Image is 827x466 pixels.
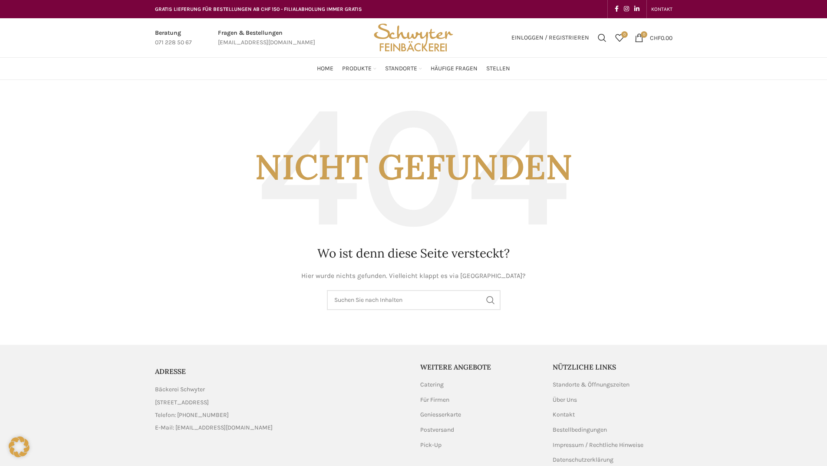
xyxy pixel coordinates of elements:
[155,385,205,394] span: Bäckerei Schwyter
[371,33,456,41] a: Site logo
[155,367,186,376] span: ADRESSE
[553,441,644,449] a: Impressum / Rechtliche Hinweise
[371,18,456,57] img: Bäckerei Schwyter
[155,6,362,12] span: GRATIS LIEFERUNG FÜR BESTELLUNGEN AB CHF 150 - FILIALABHOLUNG IMMER GRATIS
[420,380,445,389] a: Catering
[507,29,593,46] a: Einloggen / Registrieren
[420,441,442,449] a: Pick-Up
[342,65,372,73] span: Produkte
[155,245,672,262] h1: Wo ist denn diese Seite versteckt?
[511,35,589,41] span: Einloggen / Registrieren
[486,65,510,73] span: Stellen
[553,396,578,404] a: Über Uns
[553,362,672,372] h5: Nützliche Links
[155,97,672,236] h3: Nicht gefunden
[630,29,677,46] a: 0 CHF0.00
[342,60,376,77] a: Produkte
[553,456,614,464] a: Datenschutzerklärung
[553,380,630,389] a: Standorte & Öffnungszeiten
[647,0,677,18] div: Secondary navigation
[151,60,677,77] div: Main navigation
[431,60,478,77] a: Häufige Fragen
[553,410,576,419] a: Kontakt
[611,29,628,46] div: Meine Wunschliste
[651,0,672,18] a: KONTAKT
[218,28,315,48] a: Infobox link
[385,60,422,77] a: Standorte
[650,34,672,41] bdi: 0.00
[621,31,628,38] span: 0
[420,362,540,372] h5: Weitere Angebote
[317,65,333,73] span: Home
[155,423,273,433] span: E-Mail: [EMAIL_ADDRESS][DOMAIN_NAME]
[486,60,510,77] a: Stellen
[155,271,672,281] p: Hier wurde nichts gefunden. Vielleicht klappt es via [GEOGRAPHIC_DATA]?
[385,65,417,73] span: Standorte
[317,60,333,77] a: Home
[650,34,661,41] span: CHF
[641,31,647,38] span: 0
[612,3,621,15] a: Facebook social link
[420,396,450,404] a: Für Firmen
[431,65,478,73] span: Häufige Fragen
[155,398,209,407] span: [STREET_ADDRESS]
[155,410,407,420] a: List item link
[420,410,462,419] a: Geniesserkarte
[651,6,672,12] span: KONTAKT
[420,426,455,434] a: Postversand
[593,29,611,46] a: Suchen
[621,3,632,15] a: Instagram social link
[155,28,192,48] a: Infobox link
[327,290,501,310] input: Suchen
[553,426,608,434] a: Bestellbedingungen
[632,3,642,15] a: Linkedin social link
[611,29,628,46] a: 0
